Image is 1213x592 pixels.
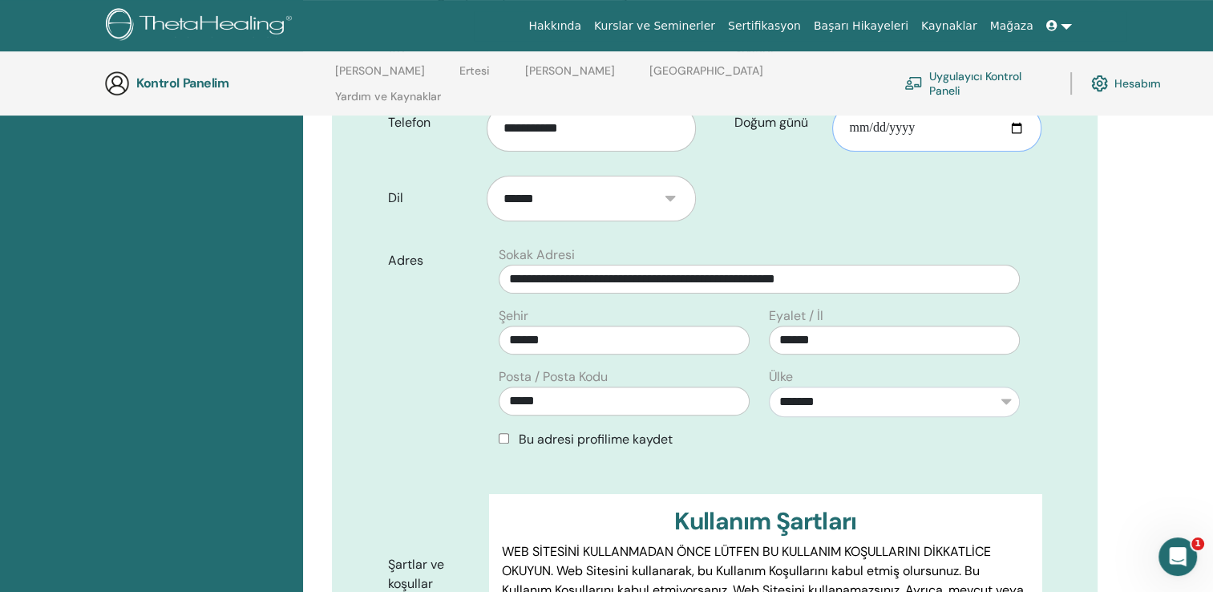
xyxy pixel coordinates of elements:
[136,75,297,91] h3: Kontrol Panelim
[929,69,1051,98] font: Uygulayıcı Kontrol Paneli
[502,507,1029,536] h3: Kullanım Şartları
[376,107,487,138] label: Telefon
[104,71,130,96] img: generic-user-icon.jpg
[769,367,793,387] label: Ülke
[522,11,588,41] a: Hakkında
[525,64,615,90] a: [PERSON_NAME]
[904,76,923,90] img: chalkboard-teacher.svg
[1091,66,1161,101] a: Hesabım
[499,245,575,265] label: Sokak Adresi
[588,11,722,41] a: Kurslar ve Seminerler
[807,11,915,41] a: Başarı Hikayeleri
[1091,71,1108,95] img: cog.svg
[722,107,833,138] label: Doğum günü
[1191,537,1204,550] span: 1
[499,367,608,387] label: Posta / Posta Kodu
[335,90,441,116] a: Yardım ve Kaynaklar
[499,306,528,326] label: Şehir
[722,11,807,41] a: Sertifikasyon
[769,306,823,326] label: Eyalet / İl
[1114,76,1161,91] font: Hesabım
[376,183,487,213] label: Dil
[1158,537,1197,576] iframe: Intercom live chat
[459,64,490,90] a: Ertesi
[106,8,297,44] img: logo.png
[376,245,489,276] label: Adres
[983,11,1039,41] a: Mağaza
[649,64,763,90] a: [GEOGRAPHIC_DATA]
[519,431,673,448] span: Bu adresi profilime kaydet
[904,66,1051,101] a: Uygulayıcı Kontrol Paneli
[915,11,984,41] a: Kaynaklar
[335,64,425,90] a: [PERSON_NAME]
